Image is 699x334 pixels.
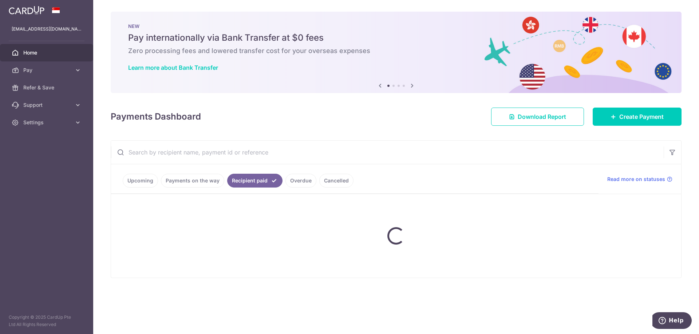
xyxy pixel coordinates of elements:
span: Refer & Save [23,84,71,91]
h5: Pay internationally via Bank Transfer at $0 fees [128,32,664,44]
img: CardUp [9,6,44,15]
a: Create Payment [593,108,682,126]
span: Download Report [518,112,566,121]
span: Pay [23,67,71,74]
h6: Zero processing fees and lowered transfer cost for your overseas expenses [128,47,664,55]
span: Home [23,49,71,56]
p: [EMAIL_ADDRESS][DOMAIN_NAME] [12,25,82,33]
a: Download Report [491,108,584,126]
span: Create Payment [619,112,664,121]
span: Support [23,101,71,109]
span: Read more on statuses [607,176,665,183]
span: Settings [23,119,71,126]
input: Search by recipient name, payment id or reference [111,141,664,164]
iframe: Opens a widget where you can find more information [652,312,692,330]
p: NEW [128,23,664,29]
a: Learn more about Bank Transfer [128,64,218,71]
img: Bank transfer banner [111,12,682,93]
h4: Payments Dashboard [111,110,201,123]
a: Read more on statuses [607,176,672,183]
a: Recipient paid [227,174,283,188]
